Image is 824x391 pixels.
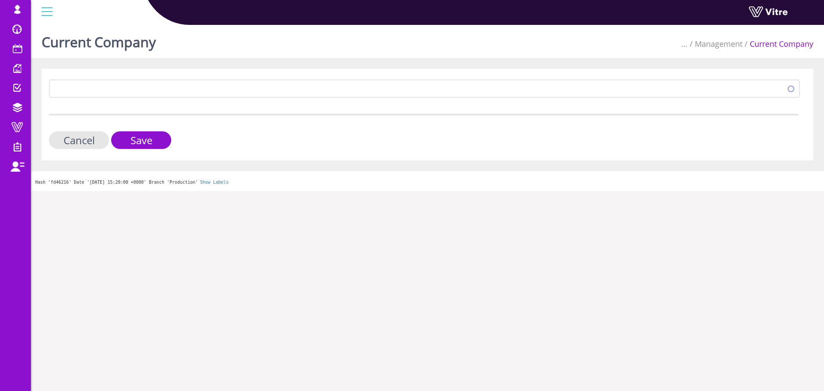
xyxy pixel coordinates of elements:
li: Current Company [742,39,813,50]
li: Management [688,39,742,50]
span: ... [681,39,688,49]
span: Hash 'fd46216' Date '[DATE] 15:20:00 +0000' Branch 'Production' [35,180,198,185]
h1: Current Company [42,21,156,58]
input: Cancel [49,131,109,149]
span: select [783,81,799,96]
input: Save [111,131,171,149]
a: Show Labels [200,180,228,185]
